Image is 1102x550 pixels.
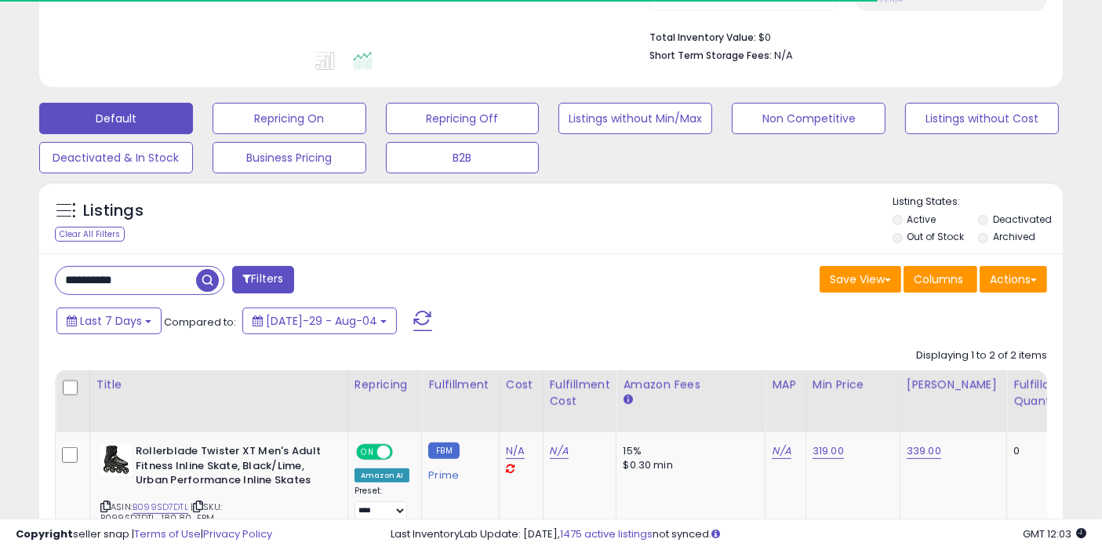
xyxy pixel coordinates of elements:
[907,213,937,226] label: Active
[203,526,272,541] a: Privacy Policy
[83,200,144,222] h5: Listings
[1023,526,1086,541] span: 2025-08-12 12:03 GMT
[232,266,293,293] button: Filters
[907,377,1000,393] div: [PERSON_NAME]
[96,377,341,393] div: Title
[914,271,963,287] span: Columns
[907,230,965,243] label: Out of Stock
[428,443,459,459] small: FBM
[134,526,201,541] a: Terms of Use
[355,377,415,393] div: Repricing
[428,463,486,482] div: Prime
[560,526,653,541] a: 1475 active listings
[813,377,893,393] div: Min Price
[164,315,236,330] span: Compared to:
[904,266,977,293] button: Columns
[550,443,569,459] a: N/A
[213,142,366,173] button: Business Pricing
[242,308,397,334] button: [DATE]-29 - Aug-04
[623,444,753,458] div: 15%
[386,103,540,134] button: Repricing Off
[993,230,1035,243] label: Archived
[355,468,409,483] div: Amazon AI
[100,444,336,543] div: ASIN:
[649,49,772,62] b: Short Term Storage Fees:
[266,313,377,329] span: [DATE]-29 - Aug-04
[506,377,536,393] div: Cost
[916,348,1047,363] div: Displaying 1 to 2 of 2 items
[649,27,1035,46] li: $0
[649,31,756,44] b: Total Inventory Value:
[1013,444,1062,458] div: 0
[550,377,610,410] div: Fulfillment Cost
[386,142,540,173] button: B2B
[391,446,416,459] span: OFF
[39,142,193,173] button: Deactivated & In Stock
[39,103,193,134] button: Default
[820,266,901,293] button: Save View
[391,527,1086,542] div: Last InventoryLab Update: [DATE], not synced.
[993,213,1052,226] label: Deactivated
[623,458,753,472] div: $0.30 min
[980,266,1047,293] button: Actions
[133,501,188,514] a: B099SD7DTL
[732,103,886,134] button: Non Competitive
[772,443,791,459] a: N/A
[213,103,366,134] button: Repricing On
[905,103,1059,134] button: Listings without Cost
[136,444,326,492] b: Rollerblade Twister XT Men's Adult Fitness Inline Skate, Black/Lime, Urban Performance Inline Skates
[506,443,525,459] a: N/A
[1013,377,1067,410] div: Fulfillable Quantity
[16,527,272,542] div: seller snap | |
[56,308,162,334] button: Last 7 Days
[623,393,632,407] small: Amazon Fees.
[355,486,409,521] div: Preset:
[558,103,712,134] button: Listings without Min/Max
[80,313,142,329] span: Last 7 Days
[907,443,941,459] a: 339.00
[358,446,377,459] span: ON
[813,443,844,459] a: 319.00
[55,227,125,242] div: Clear All Filters
[623,377,758,393] div: Amazon Fees
[428,377,492,393] div: Fulfillment
[100,444,132,475] img: 41l6YUPayNL._SL40_.jpg
[893,195,1063,209] p: Listing States:
[772,377,798,393] div: MAP
[16,526,73,541] strong: Copyright
[774,48,793,63] span: N/A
